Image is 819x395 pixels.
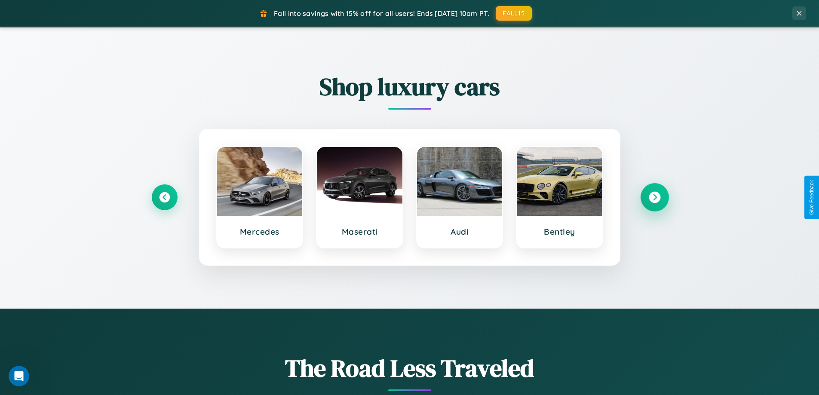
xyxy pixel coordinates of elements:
h3: Audi [426,227,494,237]
h2: Shop luxury cars [152,70,668,103]
h1: The Road Less Traveled [152,352,668,385]
button: FALL15 [496,6,532,21]
h3: Maserati [325,227,394,237]
div: Give Feedback [809,180,815,215]
h3: Bentley [525,227,594,237]
span: Fall into savings with 15% off for all users! Ends [DATE] 10am PT. [274,9,489,18]
iframe: Intercom live chat [9,366,29,386]
h3: Mercedes [226,227,294,237]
